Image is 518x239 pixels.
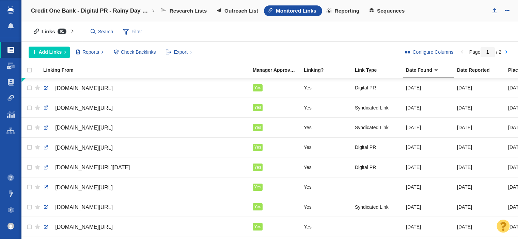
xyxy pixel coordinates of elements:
div: Date Reported [457,68,507,72]
button: Add Links [29,47,70,58]
span: Outreach List [224,8,258,14]
div: [DATE] [457,160,502,174]
div: [DATE] [457,81,502,95]
span: Configure Columns [412,49,453,56]
span: Digital PR [355,85,376,91]
span: Digital PR [355,144,376,150]
span: Add Links [39,49,62,56]
a: Date Reported [457,68,507,73]
div: [DATE] [406,81,451,95]
span: Syndicated Link [355,124,389,131]
div: [DATE] [457,180,502,194]
td: Syndicated Link [352,118,403,137]
span: [DOMAIN_NAME][URL] [55,185,113,190]
div: Linking? [304,68,354,72]
span: Syndicated Link [355,204,389,210]
div: Yes [304,120,349,135]
div: Date that the backlink checker discovered the link [406,68,456,72]
span: [DOMAIN_NAME][URL] [55,105,113,111]
span: Yes [254,224,261,229]
td: Yes [250,177,301,197]
td: Digital PR [352,137,403,157]
span: Yes [254,185,261,189]
img: c9363fb76f5993e53bff3b340d5c230a [7,223,14,229]
button: Configure Columns [402,47,457,58]
div: [DATE] [457,200,502,214]
a: [DOMAIN_NAME][URL] [43,83,247,94]
span: Filter [119,25,146,38]
span: Yes [254,145,261,150]
span: Yes [254,105,261,110]
span: Digital PR [355,164,376,170]
span: [DOMAIN_NAME][URL][DATE] [55,165,130,170]
a: Link Type [355,68,405,73]
span: Yes [254,165,261,170]
button: Export [162,47,196,58]
a: Outreach List [213,5,264,16]
div: Yes [304,100,349,115]
span: Export [174,49,187,56]
a: Reporting [322,5,365,16]
span: Research Lists [170,8,207,14]
span: [DOMAIN_NAME][URL] [55,85,113,91]
div: Yes [304,219,349,234]
button: Check Backlinks [110,47,160,58]
a: [DOMAIN_NAME][URL][DATE] [43,162,247,173]
div: [DATE] [457,100,502,115]
div: [DATE] [406,180,451,194]
a: [DOMAIN_NAME][URL] [43,142,247,154]
div: [DATE] [406,160,451,174]
a: Monitored Links [264,5,322,16]
div: Yes [304,180,349,194]
div: Yes [304,160,349,174]
span: [DOMAIN_NAME][URL] [55,145,113,151]
td: Yes [250,157,301,177]
span: Reports [82,49,99,56]
a: Sequences [365,5,410,16]
div: [DATE] [457,140,502,155]
div: [DATE] [406,219,451,234]
span: [DOMAIN_NAME][URL] [55,125,113,131]
td: Yes [250,78,301,98]
span: Check Backlinks [121,49,156,56]
div: [DATE] [406,120,451,135]
span: Sequences [377,8,405,14]
span: [DOMAIN_NAME][URL] [55,204,113,210]
span: Yes [254,125,261,130]
div: [DATE] [406,100,451,115]
td: Syndicated Link [352,197,403,217]
span: Yes [254,85,261,90]
a: [DOMAIN_NAME][URL] [43,202,247,213]
td: Syndicated Link [352,98,403,117]
input: Search [88,26,116,38]
span: Syndicated Link [355,105,389,111]
td: Digital PR [352,78,403,98]
div: Yes [304,81,349,95]
span: Reporting [335,8,360,14]
button: Reports [72,47,107,58]
div: [DATE] [406,140,451,155]
div: [DATE] [406,200,451,214]
a: [DOMAIN_NAME][URL] [43,102,247,114]
a: [DOMAIN_NAME][URL] [43,221,247,233]
a: Research Lists [157,5,213,16]
div: [DATE] [457,120,502,135]
td: Yes [250,98,301,117]
div: Yes [304,200,349,214]
td: Yes [250,137,301,157]
div: Yes [304,140,349,155]
div: Manager Approved Link? [253,68,303,72]
span: Page / 2 [469,49,501,55]
span: Monitored Links [276,8,316,14]
a: Date Found [406,68,456,73]
span: [DOMAIN_NAME][URL] [55,224,113,230]
a: [DOMAIN_NAME][URL] [43,122,247,134]
a: Manager Approved Link? [253,68,303,73]
a: Linking? [304,68,354,73]
a: Linking From [43,68,252,73]
span: Yes [254,204,261,209]
h4: Credit One Bank - Digital PR - Rainy Day Fund [31,7,150,14]
img: buzzstream_logo_iconsimple.png [7,6,14,14]
td: Yes [250,118,301,137]
div: [DATE] [457,219,502,234]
